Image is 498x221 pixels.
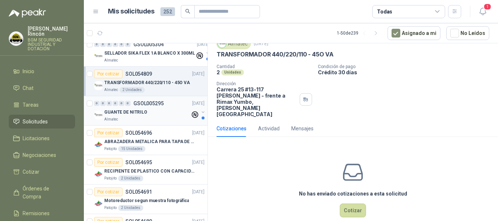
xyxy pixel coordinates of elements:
[217,125,246,133] div: Cotizaciones
[23,151,56,159] span: Negociaciones
[100,42,106,47] div: 0
[84,126,207,155] a: Por cotizarSOL054696[DATE] Company LogoABRAZADERA METALICA PARA TAPA DE TAMBOR DE PLASTICO DE 50 ...
[23,101,39,109] span: Tareas
[254,40,268,47] p: [DATE]
[9,64,75,78] a: Inicio
[94,199,103,208] img: Company Logo
[258,125,280,133] div: Actividad
[9,206,75,220] a: Remisiones
[217,64,312,69] p: Cantidad
[94,170,103,178] img: Company Logo
[23,67,34,75] span: Inicio
[133,42,164,47] p: GSOL005304
[9,131,75,145] a: Licitaciones
[23,118,48,126] span: Solicitudes
[23,185,68,201] span: Órdenes de Compra
[9,98,75,112] a: Tareas
[9,182,75,204] a: Órdenes de Compra
[118,205,143,211] div: 2 Unidades
[217,69,220,75] p: 2
[337,27,382,39] div: 1 - 50 de 239
[133,101,164,106] p: GSOL005295
[125,101,131,106] div: 0
[192,100,205,107] p: [DATE]
[28,26,75,36] p: [PERSON_NAME] Rincón
[118,146,145,152] div: 15 Unidades
[100,101,106,106] div: 0
[291,125,314,133] div: Mensajes
[197,41,209,48] p: [DATE]
[388,26,440,40] button: Asignado a mi
[104,50,195,57] p: SELLADOR SIKA FLEX 1A BLANCO X 300ML
[104,168,195,175] p: RECIPIENTE DE PLASTICO CON CAPACIDAD DE 1.8 LT PARA LA EXTRACCIÓN MANUAL DE LIQUIDOS
[84,185,207,214] a: Por cotizarSOL054691[DATE] Company LogoMotoreductor segun muestra fotográficaPatojito2 Unidades
[94,140,103,149] img: Company Logo
[299,190,407,198] h3: No has enviado cotizaciones a esta solicitud
[217,86,297,117] p: Carrera 25 #13-117 [PERSON_NAME] - frente a Rimax Yumbo , [PERSON_NAME][GEOGRAPHIC_DATA]
[94,188,122,196] div: Por cotizar
[192,159,205,166] p: [DATE]
[125,160,152,165] p: SOL054695
[221,70,244,75] div: Unidades
[125,189,152,194] p: SOL054691
[446,26,489,40] button: No Leídos
[94,99,206,122] a: 0 0 0 0 0 0 GSOL005295[DATE] Company LogoGUANTE DE NITRILOAlmatec
[104,117,118,122] p: Almatec
[94,40,211,63] a: 0 0 0 0 0 0 GSOL005304[DATE] Company LogoSELLADOR SIKA FLEX 1A BLANCO X 300MLAlmatec
[125,130,152,135] p: SOL054696
[119,42,124,47] div: 0
[9,165,75,179] a: Cotizar
[217,38,251,49] div: Almatec
[104,109,147,116] p: GUANTE DE NITRILO
[28,38,75,51] p: BGM SEGURIDAD INDUSTRIAL Y DOTACIÓN
[94,101,100,106] div: 0
[106,42,112,47] div: 0
[104,197,189,204] p: Motoreductor segun muestra fotográfica
[104,205,117,211] p: Patojito
[340,204,366,217] button: Cotizar
[104,138,195,145] p: ABRAZADERA METALICA PARA TAPA DE TAMBOR DE PLASTICO DE 50 LT
[106,101,112,106] div: 0
[483,3,491,10] span: 1
[218,40,226,48] img: Company Logo
[104,58,118,63] p: Almatec
[185,9,190,14] span: search
[113,101,118,106] div: 0
[217,51,334,58] p: TRANSFORMADOR 440/220/110 - 45O VA
[104,79,190,86] p: TRANSFORMADOR 440/220/110 - 45O VA
[125,71,152,76] p: SOL054809
[119,101,124,106] div: 0
[23,84,34,92] span: Chat
[94,129,122,137] div: Por cotizar
[377,8,392,16] div: Todas
[192,71,205,78] p: [DATE]
[94,111,103,119] img: Company Logo
[9,81,75,95] a: Chat
[23,209,50,217] span: Remisiones
[125,42,131,47] div: 0
[104,175,117,181] p: Patojito
[94,70,122,78] div: Por cotizar
[23,134,50,142] span: Licitaciones
[104,146,117,152] p: Patojito
[23,168,39,176] span: Cotizar
[160,7,175,16] span: 252
[113,42,118,47] div: 0
[318,64,495,69] p: Condición de pago
[94,81,103,90] img: Company Logo
[94,52,103,60] img: Company Logo
[94,158,122,167] div: Por cotizar
[94,42,100,47] div: 0
[108,6,155,17] h1: Mis solicitudes
[9,9,46,17] img: Logo peakr
[9,115,75,129] a: Solicitudes
[9,148,75,162] a: Negociaciones
[84,155,207,185] a: Por cotizarSOL054695[DATE] Company LogoRECIPIENTE DE PLASTICO CON CAPACIDAD DE 1.8 LT PARA LA EXT...
[476,5,489,18] button: 1
[9,32,23,46] img: Company Logo
[104,87,118,93] p: Almatec
[118,175,143,181] div: 2 Unidades
[217,81,297,86] p: Dirección
[192,130,205,137] p: [DATE]
[84,67,207,96] a: Por cotizarSOL054809[DATE] Company LogoTRANSFORMADOR 440/220/110 - 45O VAAlmatec2 Unidades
